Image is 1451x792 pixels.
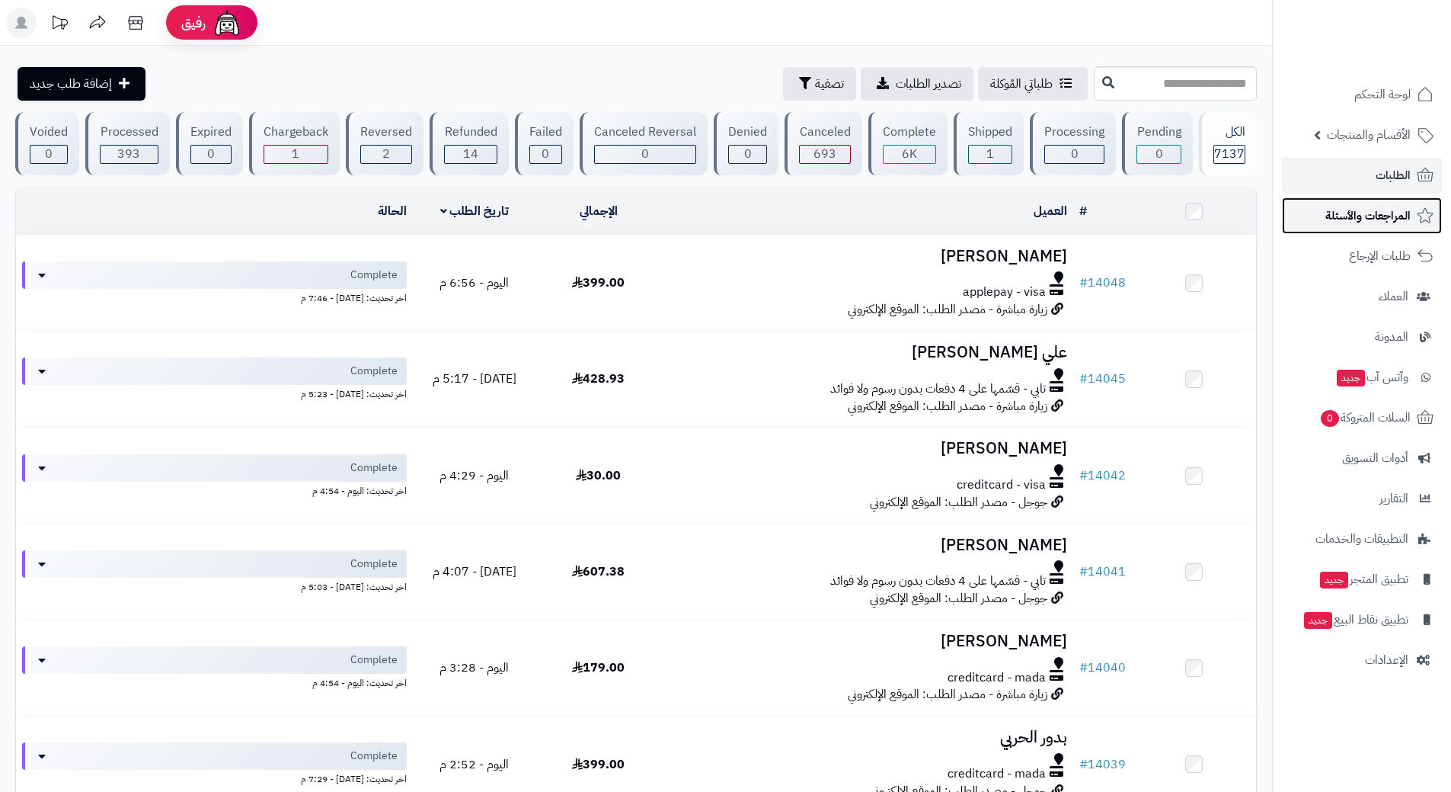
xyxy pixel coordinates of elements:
[1136,123,1181,141] div: Pending
[1302,609,1408,630] span: تطبيق نقاط البيع
[1342,447,1408,469] span: أدوات التسويق
[1335,367,1408,388] span: وآتس آب
[1034,202,1067,220] a: العميل
[830,380,1046,398] span: تابي - قسّمها على 4 دفعات بدون رسوم ولا فوائد
[22,674,407,690] div: اخر تحديث: اليوم - 4:54 م
[666,248,1067,265] h3: [PERSON_NAME]
[1282,399,1442,436] a: السلات المتروكة0
[18,67,145,101] a: إضافة طلب جديد
[350,653,398,668] span: Complete
[529,123,562,141] div: Failed
[264,146,328,163] div: 1
[1319,407,1411,428] span: السلات المتروكة
[815,75,844,93] span: تصفية
[350,268,398,283] span: Complete
[22,385,407,401] div: اخر تحديث: [DATE] - 5:23 م
[1347,40,1437,72] img: logo-2.png
[191,146,231,163] div: 0
[781,112,865,175] a: Canceled 693
[264,123,328,141] div: Chargeback
[1327,124,1411,146] span: الأقسام والمنتجات
[1282,278,1442,315] a: العملاء
[1079,755,1126,774] a: #14039
[1337,370,1365,386] span: جديد
[246,112,343,175] a: Chargeback 1
[1044,123,1104,141] div: Processing
[1079,563,1126,581] a: #14041
[1079,563,1088,581] span: #
[350,460,398,476] span: Complete
[848,397,1047,415] span: زيارة مباشرة - مصدر الطلب: الموقع الإلكتروني
[427,112,511,175] a: Refunded 14
[1079,370,1088,388] span: #
[439,659,509,677] span: اليوم - 3:28 م
[30,75,112,93] span: إضافة طلب جديد
[361,146,411,163] div: 2
[433,563,516,581] span: [DATE] - 4:07 م
[1325,205,1411,226] span: المراجعات والأسئلة
[1196,112,1260,175] a: الكل7137
[799,123,850,141] div: Canceled
[378,202,407,220] a: الحالة
[1318,569,1408,590] span: تطبيق المتجر
[1282,521,1442,557] a: التطبيقات والخدمات
[530,146,561,163] div: 0
[1079,370,1126,388] a: #14045
[30,146,67,163] div: 0
[382,145,390,163] span: 2
[22,289,407,305] div: اخر تحديث: [DATE] - 7:46 م
[463,145,478,163] span: 14
[1079,659,1126,677] a: #14040
[1282,480,1442,517] a: التقارير
[728,123,767,141] div: Denied
[439,755,509,774] span: اليوم - 2:52 م
[445,146,496,163] div: 14
[1079,659,1088,677] span: #
[1376,165,1411,186] span: الطلبات
[990,75,1053,93] span: طلباتي المُوكلة
[1079,202,1087,220] a: #
[1079,755,1088,774] span: #
[1354,84,1411,105] span: لوحة التحكم
[433,370,516,388] span: [DATE] - 5:17 م
[101,146,157,163] div: 393
[1282,359,1442,396] a: وآتس آبجديد
[948,669,1046,687] span: creditcard - mada
[963,284,1046,301] span: applepay - visa
[1282,76,1442,113] a: لوحة التحكم
[444,123,497,141] div: Refunded
[22,578,407,594] div: اخر تحديث: [DATE] - 5:03 م
[22,482,407,498] div: اخر تحديث: اليوم - 4:54 م
[1155,145,1163,163] span: 0
[190,123,232,141] div: Expired
[595,146,695,163] div: 0
[1365,649,1408,671] span: الإعدادات
[1079,274,1126,292] a: #14048
[1304,612,1332,629] span: جديد
[666,344,1067,361] h3: علي [PERSON_NAME]
[30,123,68,141] div: Voided
[22,770,407,786] div: اخر تحديث: [DATE] - 7:29 م
[1137,146,1180,163] div: 0
[884,146,935,163] div: 6033
[870,589,1047,608] span: جوجل - مصدر الطلب: الموقع الإلكتروني
[729,146,766,163] div: 0
[117,145,140,163] span: 393
[45,145,53,163] span: 0
[1282,561,1442,598] a: تطبيق المتجرجديد
[666,729,1067,746] h3: بدور الحربي
[173,112,246,175] a: Expired 0
[512,112,577,175] a: Failed 0
[861,67,973,101] a: تصدير الطلبات
[1282,197,1442,234] a: المراجعات والأسئلة
[865,112,951,175] a: Complete 6K
[1349,245,1411,267] span: طلبات الإرجاع
[711,112,781,175] a: Denied 0
[986,145,994,163] span: 1
[350,749,398,764] span: Complete
[848,300,1047,319] span: زيارة مباشرة - مصدر الطلب: الموقع الإلكتروني
[1079,274,1088,292] span: #
[572,370,625,388] span: 428.93
[577,112,711,175] a: Canceled Reversal 0
[100,123,158,141] div: Processed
